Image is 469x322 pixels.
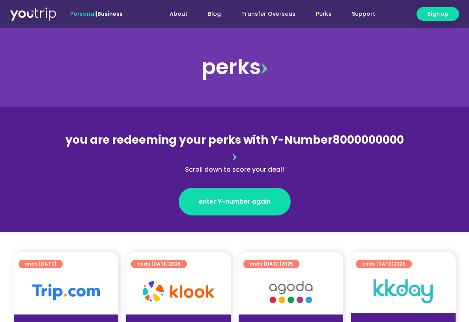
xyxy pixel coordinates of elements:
[243,260,299,268] a: ends [DATE]2025
[198,7,231,21] a: Blog
[64,165,406,174] div: Scroll down to score your deal!
[179,188,291,215] a: enter Y-number again
[427,10,448,18] span: Sign up
[70,10,96,18] span: Personal
[137,260,181,268] span: ends [DATE]
[131,260,187,268] a: ends [DATE]2025
[19,260,63,268] a: ends [DATE]
[97,10,123,18] a: Business
[250,260,293,268] span: ends [DATE]
[231,7,306,21] a: Transfer Overseas
[417,7,459,21] a: Sign up
[169,260,181,267] span: 2025
[70,10,123,18] span: |
[356,260,412,268] a: ends [DATE]2025
[64,132,406,174] div: 8000000000
[65,132,333,148] span: you are redeeming your perks with Y-Number
[306,7,342,21] a: Perks
[25,260,56,268] span: ends [DATE]
[199,197,271,206] span: enter Y-number again
[394,260,405,267] span: 2025
[159,7,198,21] a: About
[144,7,385,21] nav: Menu
[362,260,405,268] span: ends [DATE]
[281,260,293,267] span: 2025
[342,7,385,21] a: Support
